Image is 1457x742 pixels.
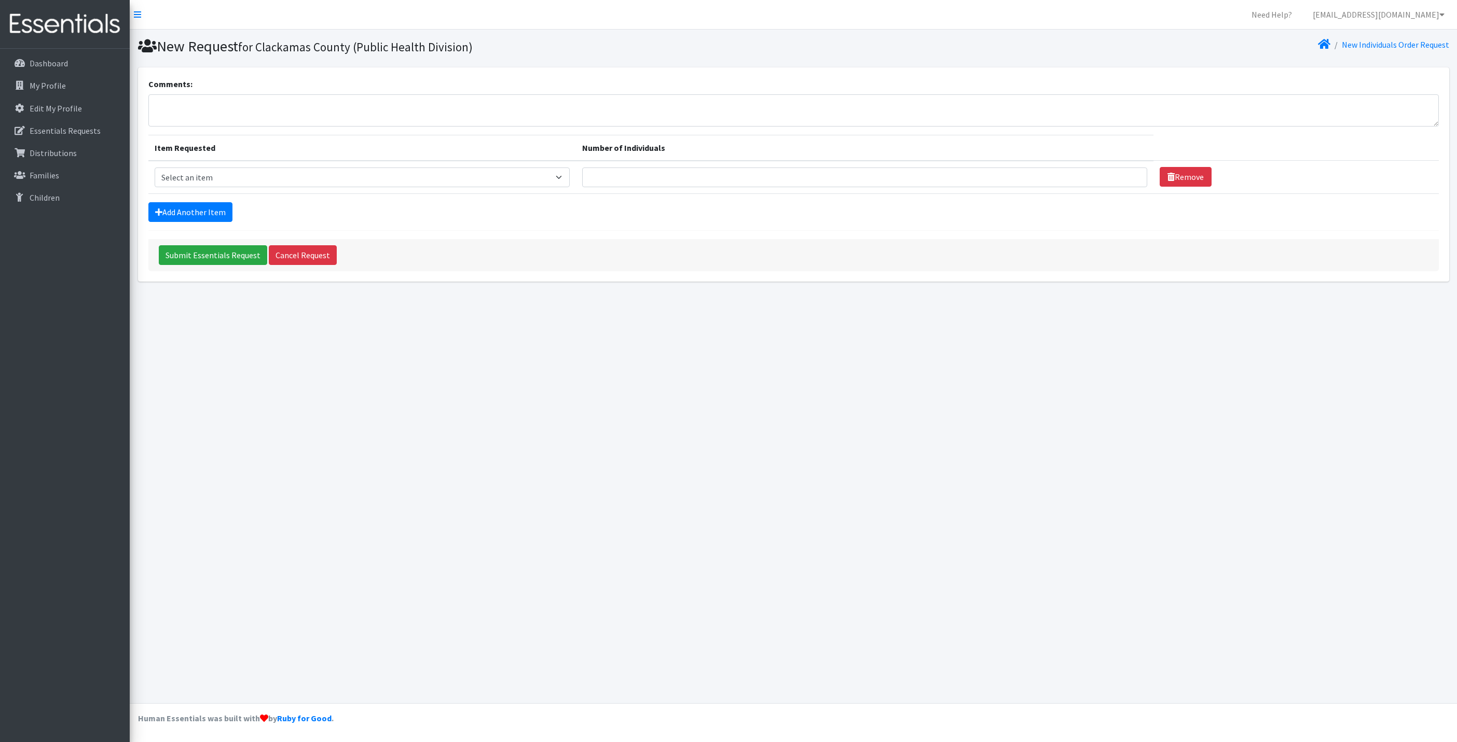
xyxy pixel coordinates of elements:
[4,53,126,74] a: Dashboard
[4,75,126,96] a: My Profile
[30,58,68,68] p: Dashboard
[4,7,126,41] img: HumanEssentials
[4,98,126,119] a: Edit My Profile
[159,245,267,265] input: Submit Essentials Request
[138,713,334,723] strong: Human Essentials was built with by .
[277,713,332,723] a: Ruby for Good
[269,245,337,265] a: Cancel Request
[4,187,126,208] a: Children
[138,37,790,55] h1: New Request
[30,125,101,136] p: Essentials Requests
[30,80,66,91] p: My Profile
[4,143,126,163] a: Distributions
[148,202,232,222] a: Add Another Item
[148,78,193,90] label: Comments:
[1160,167,1212,187] a: Remove
[238,39,473,54] small: for Clackamas County (Public Health Division)
[576,135,1153,161] th: Number of Individuals
[1243,4,1300,25] a: Need Help?
[4,120,126,141] a: Essentials Requests
[1342,39,1449,50] a: New Individuals Order Request
[30,192,60,203] p: Children
[1304,4,1453,25] a: [EMAIL_ADDRESS][DOMAIN_NAME]
[30,170,59,180] p: Families
[4,165,126,186] a: Families
[30,148,77,158] p: Distributions
[148,135,576,161] th: Item Requested
[30,103,82,114] p: Edit My Profile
